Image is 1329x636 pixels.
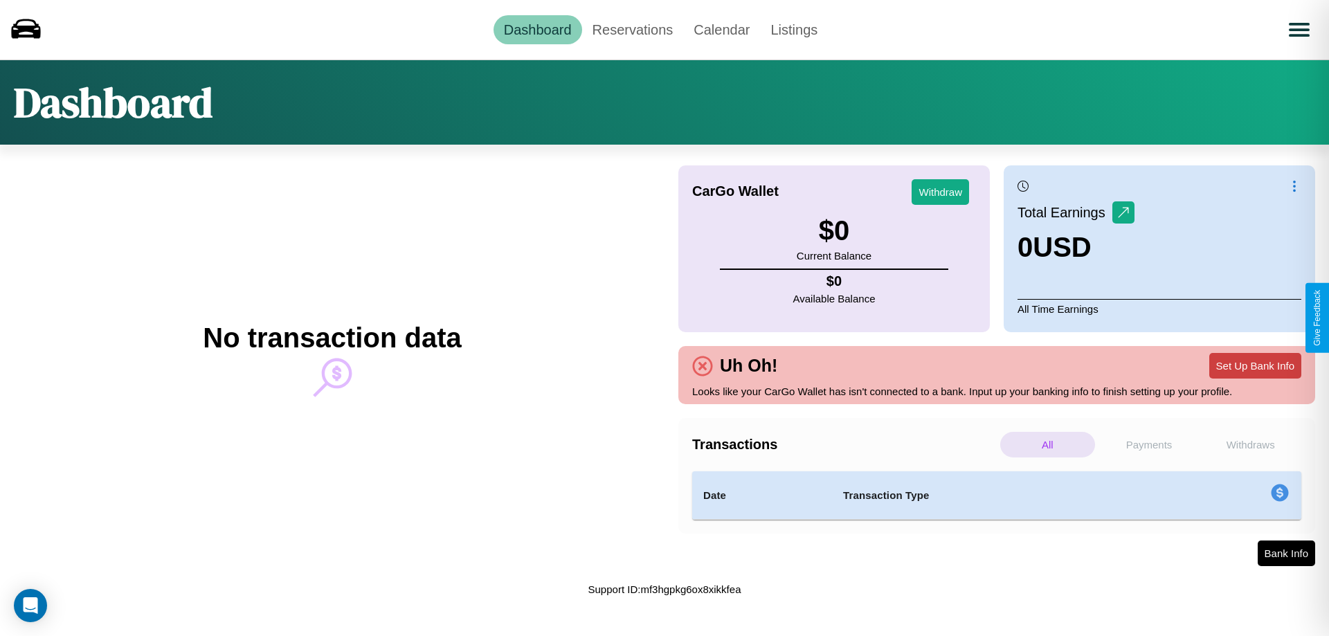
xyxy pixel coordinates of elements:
[683,15,760,44] a: Calendar
[14,589,47,622] div: Open Intercom Messenger
[713,356,784,376] h4: Uh Oh!
[1203,432,1298,457] p: Withdraws
[912,179,969,205] button: Withdraw
[1102,432,1197,457] p: Payments
[1258,540,1315,566] button: Bank Info
[1312,290,1322,346] div: Give Feedback
[1018,200,1112,225] p: Total Earnings
[797,246,871,265] p: Current Balance
[1280,10,1319,49] button: Open menu
[797,215,871,246] h3: $ 0
[1018,299,1301,318] p: All Time Earnings
[793,289,876,308] p: Available Balance
[760,15,828,44] a: Listings
[692,471,1301,520] table: simple table
[582,15,684,44] a: Reservations
[692,382,1301,401] p: Looks like your CarGo Wallet has isn't connected to a bank. Input up your banking info to finish ...
[14,74,213,131] h1: Dashboard
[703,487,821,504] h4: Date
[1209,353,1301,379] button: Set Up Bank Info
[494,15,582,44] a: Dashboard
[692,183,779,199] h4: CarGo Wallet
[692,437,997,453] h4: Transactions
[1000,432,1095,457] p: All
[203,322,461,354] h2: No transaction data
[1018,232,1134,263] h3: 0 USD
[843,487,1157,504] h4: Transaction Type
[793,273,876,289] h4: $ 0
[588,580,741,599] p: Support ID: mf3hgpkg6ox8xikkfea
